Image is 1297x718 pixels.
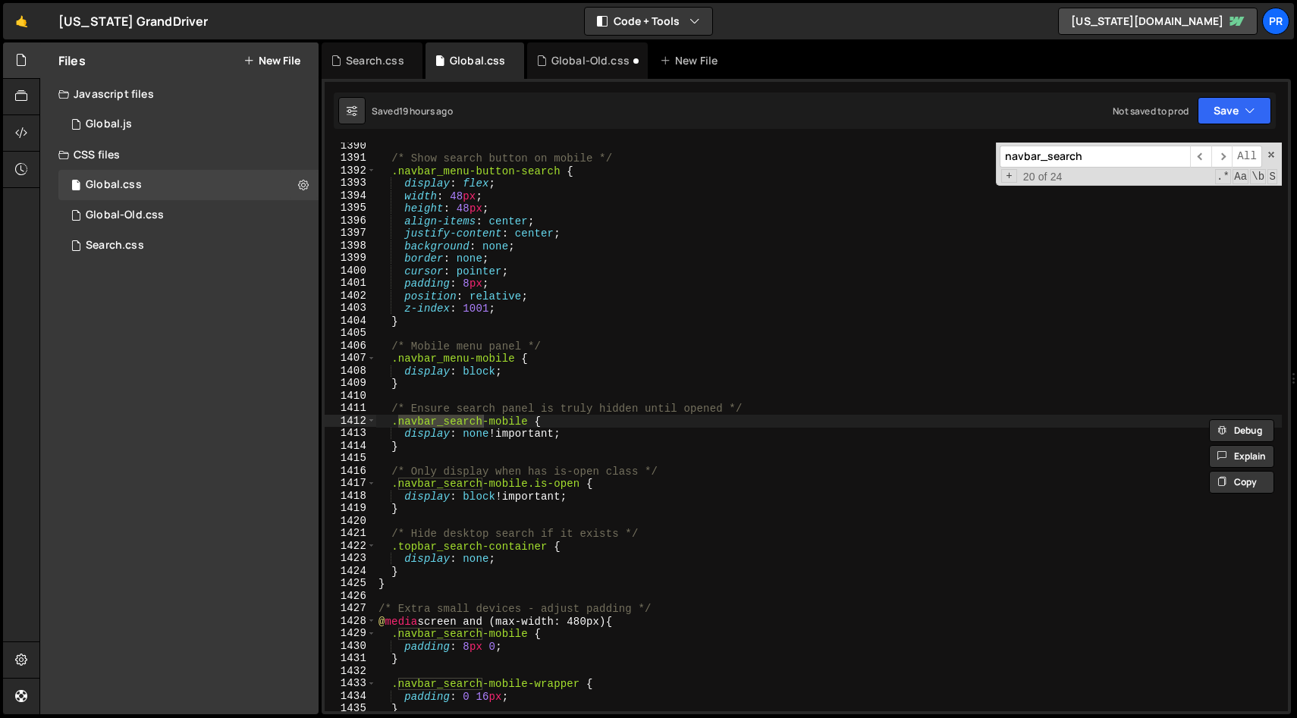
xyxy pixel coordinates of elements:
[450,53,506,68] div: Global.css
[58,12,209,30] div: [US_STATE] GrandDriver
[325,577,376,590] div: 1425
[325,240,376,252] div: 1398
[58,52,86,69] h2: Files
[325,340,376,353] div: 1406
[325,440,376,453] div: 1414
[325,652,376,665] div: 1431
[1209,445,1274,468] button: Explain
[325,640,376,653] div: 1430
[58,109,319,140] div: 16777/45843.js
[1001,169,1017,183] span: Toggle Replace mode
[1267,169,1277,184] span: Search In Selection
[58,200,319,230] div: 16777/45852.css
[86,239,144,252] div: Search.css
[1250,169,1266,184] span: Whole Word Search
[585,8,712,35] button: Code + Tools
[1113,105,1189,118] div: Not saved to prod
[325,327,376,340] div: 1405
[325,465,376,478] div: 1416
[325,190,376,202] div: 1394
[325,277,376,290] div: 1401
[86,118,132,131] div: Global.js
[325,527,376,540] div: 1421
[3,3,40,39] a: 🤙
[1198,97,1271,124] button: Save
[346,53,404,68] div: Search.css
[551,53,630,68] div: Global-Old.css
[86,178,142,192] div: Global.css
[325,415,376,428] div: 1412
[325,165,376,177] div: 1392
[325,227,376,240] div: 1397
[660,53,724,68] div: New File
[325,365,376,378] div: 1408
[325,615,376,628] div: 1428
[325,315,376,328] div: 1404
[325,590,376,603] div: 1426
[1017,171,1069,183] span: 20 of 24
[325,677,376,690] div: 1433
[325,602,376,615] div: 1427
[325,152,376,165] div: 1391
[1209,419,1274,442] button: Debug
[325,402,376,415] div: 1411
[58,230,319,261] div: 16777/46659.css
[325,290,376,303] div: 1402
[325,177,376,190] div: 1393
[325,565,376,578] div: 1424
[399,105,453,118] div: 19 hours ago
[86,209,164,222] div: Global-Old.css
[325,540,376,553] div: 1422
[1058,8,1258,35] a: [US_STATE][DOMAIN_NAME]
[325,390,376,403] div: 1410
[325,552,376,565] div: 1423
[325,427,376,440] div: 1413
[325,452,376,465] div: 1415
[325,690,376,703] div: 1434
[1211,146,1233,168] span: ​
[58,170,319,200] div: 16777/46651.css
[325,252,376,265] div: 1399
[243,55,300,67] button: New File
[325,502,376,515] div: 1419
[40,140,319,170] div: CSS files
[1000,146,1190,168] input: Search for
[325,202,376,215] div: 1395
[40,79,319,109] div: Javascript files
[1233,169,1248,184] span: CaseSensitive Search
[325,352,376,365] div: 1407
[325,477,376,490] div: 1417
[325,140,376,152] div: 1390
[1190,146,1211,168] span: ​
[1232,146,1262,168] span: Alt-Enter
[325,377,376,390] div: 1409
[325,490,376,503] div: 1418
[325,665,376,678] div: 1432
[372,105,453,118] div: Saved
[325,215,376,227] div: 1396
[325,702,376,715] div: 1435
[1262,8,1289,35] a: PR
[325,265,376,277] div: 1400
[325,302,376,315] div: 1403
[325,515,376,528] div: 1420
[325,627,376,640] div: 1429
[1215,169,1231,184] span: RegExp Search
[1209,471,1274,494] button: Copy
